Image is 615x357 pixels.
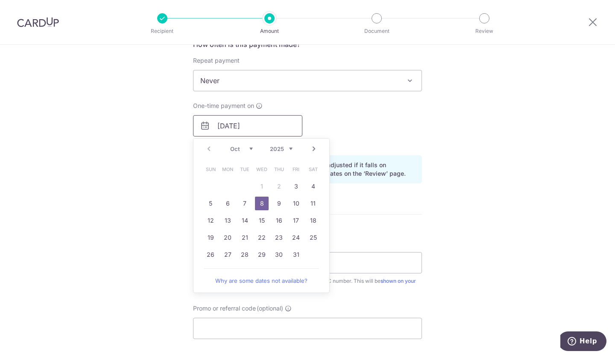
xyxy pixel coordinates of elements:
span: Never [193,70,422,91]
a: 3 [289,180,303,193]
span: Thursday [272,163,286,176]
span: (optional) [257,304,283,313]
a: 22 [255,231,269,244]
p: Recipient [131,27,194,35]
span: Monday [221,163,234,176]
p: Document [345,27,408,35]
a: 26 [204,248,217,261]
a: 4 [306,180,320,193]
a: 17 [289,214,303,227]
a: 21 [238,231,252,244]
a: 7 [238,197,252,210]
a: 23 [272,231,286,244]
a: 29 [255,248,269,261]
a: 19 [204,231,217,244]
a: 15 [255,214,269,227]
a: 28 [238,248,252,261]
span: Wednesday [255,163,269,176]
a: 11 [306,197,320,210]
span: Sunday [204,163,217,176]
a: 13 [221,214,234,227]
a: Next [309,144,319,154]
a: 30 [272,248,286,261]
a: 5 [204,197,217,210]
a: 20 [221,231,234,244]
span: Promo or referral code [193,304,256,313]
a: 18 [306,214,320,227]
label: Repeat payment [193,56,240,65]
input: DD / MM / YYYY [193,115,302,136]
a: 8 [255,197,269,210]
a: 31 [289,248,303,261]
span: One-time payment on [193,102,254,110]
span: Tuesday [238,163,252,176]
a: Why are some dates not available? [204,272,319,289]
a: 16 [272,214,286,227]
a: 14 [238,214,252,227]
a: 12 [204,214,217,227]
p: Review [453,27,516,35]
a: 27 [221,248,234,261]
span: Never [193,70,422,91]
a: 25 [306,231,320,244]
img: CardUp [17,17,59,27]
p: Amount [238,27,301,35]
a: 24 [289,231,303,244]
a: 10 [289,197,303,210]
a: 6 [221,197,234,210]
iframe: Opens a widget where you can find more information [560,331,606,353]
a: 9 [272,197,286,210]
span: Friday [289,163,303,176]
span: Saturday [306,163,320,176]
